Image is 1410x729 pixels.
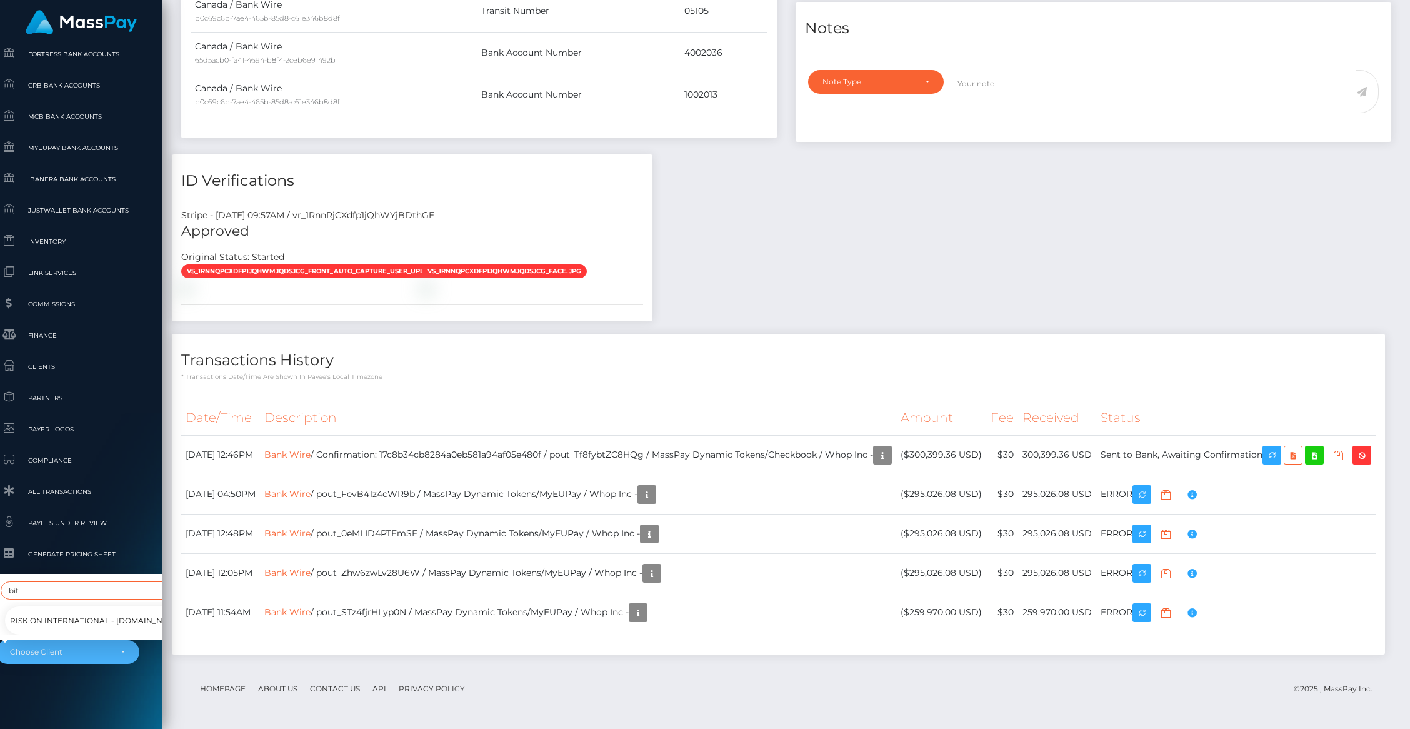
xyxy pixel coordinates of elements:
td: 295,026.08 USD [1018,475,1096,514]
span: Payer Logos [1,422,134,436]
td: [DATE] 11:54AM [181,593,260,632]
h7: Original Status: Started [181,251,284,263]
td: [DATE] 04:50PM [181,475,260,514]
a: Bank Wire [264,606,311,617]
th: Received [1018,401,1096,435]
td: 4002036 [680,32,767,74]
img: vr_1RnnRjCXdfp1jQhWYjBDthGEfile_1RnnRCCXdfp1jQhWwpwicjSf [181,283,191,293]
span: Risk On International - [DOMAIN_NAME] [10,613,182,629]
span: vs_1RnnQPCXdfp1jQhWMjQDSjcg_front_auto_capture_user_upload.jpg [181,264,459,278]
td: ERROR [1096,553,1376,593]
td: $30 [986,514,1018,553]
span: Partners [1,391,134,405]
span: All Transactions [1,485,134,499]
td: $30 [986,593,1018,632]
td: Sent to Bank, Awaiting Confirmation [1096,435,1376,475]
span: Clients [1,359,134,374]
a: Homepage [195,679,251,698]
img: MassPay Logo [26,10,137,34]
h4: ID Verifications [181,170,643,192]
a: Bank Wire [264,448,311,460]
span: CRB Bank Accounts [1,78,134,93]
small: b0c69c6b-7ae4-465b-85d8-c61e346b8d8f [195,14,340,23]
td: $30 [986,475,1018,514]
td: ERROR [1096,593,1376,632]
td: / pout_Zhw6zwLv28U6W / MassPay Dynamic Tokens/MyEUPay / Whop Inc - [260,553,896,593]
td: ($259,970.00 USD) [896,593,986,632]
span: JustWallet Bank Accounts [1,203,134,218]
th: Fee [986,401,1018,435]
a: Bank Wire [264,488,311,499]
input: Search [1,581,192,600]
a: Privacy Policy [394,679,470,698]
a: About Us [253,679,302,698]
td: / pout_0eMLID4PTEmSE / MassPay Dynamic Tokens/MyEUPay / Whop Inc - [260,514,896,553]
td: / pout_STz4fjrHLyp0N / MassPay Dynamic Tokens/MyEUPay / Whop Inc - [260,593,896,632]
td: ERROR [1096,475,1376,514]
td: ($295,026.08 USD) [896,553,986,593]
th: Status [1096,401,1376,435]
span: Ibanera Bank Accounts [1,172,134,186]
span: Generate Pricing Sheet [1,547,134,561]
td: $30 [986,435,1018,475]
td: 295,026.08 USD [1018,553,1096,593]
td: [DATE] 12:46PM [181,435,260,475]
span: MyEUPay Bank Accounts [1,141,134,155]
span: Commissions [1,297,134,311]
h4: Notes [805,18,1382,39]
td: [DATE] 12:05PM [181,553,260,593]
h4: Transactions History [181,349,1376,371]
td: ($300,399.36 USD) [896,435,986,475]
p: * Transactions date/time are shown in payee's local timezone [181,372,1376,381]
span: Link Services [1,266,134,280]
a: Bank Wire [264,566,311,578]
th: Amount [896,401,986,435]
td: ($295,026.08 USD) [896,514,986,553]
span: Fortress Bank Accounts [1,47,134,61]
span: Payees under Review [1,516,134,530]
td: [DATE] 12:48PM [181,514,260,553]
span: Inventory [1,234,134,249]
span: vs_1RnnQPCXdfp1jQhWMjQDSjcg_face.jpg [422,264,587,278]
img: vr_1RnnRjCXdfp1jQhWYjBDthGEfile_1RnnRbCXdfp1jQhWNPD1Jz7y [422,283,432,293]
td: 295,026.08 USD [1018,514,1096,553]
div: Stripe - [DATE] 09:57AM / vr_1RnnRjCXdfp1jQhWYjBDthGE [172,209,652,222]
span: Compliance [1,453,134,468]
td: / Confirmation: 17c8b34cb8284a0eb581a94af05e480f / pout_Tf8fybtZC8HQg / MassPay Dynamic Tokens/Ch... [260,435,896,475]
div: © 2025 , MassPay Inc. [1294,682,1382,696]
div: Note Type [822,77,915,87]
small: b0c69c6b-7ae4-465b-85d8-c61e346b8d8f [195,98,340,106]
td: ($295,026.08 USD) [896,475,986,514]
th: Description [260,401,896,435]
td: Bank Account Number [477,74,681,116]
button: Note Type [808,70,944,94]
th: Date/Time [181,401,260,435]
td: $30 [986,553,1018,593]
div: Choose Client [10,647,111,657]
td: Canada / Bank Wire [191,74,477,116]
td: 259,970.00 USD [1018,593,1096,632]
td: 300,399.36 USD [1018,435,1096,475]
h5: Approved [181,222,643,241]
span: MCB Bank Accounts [1,109,134,124]
td: Canada / Bank Wire [191,32,477,74]
td: 1002013 [680,74,767,116]
td: ERROR [1096,514,1376,553]
td: / pout_FevB41z4cWR9b / MassPay Dynamic Tokens/MyEUPay / Whop Inc - [260,475,896,514]
td: Bank Account Number [477,32,681,74]
a: Contact Us [305,679,365,698]
a: API [367,679,391,698]
span: Finance [1,328,134,343]
small: 65d5acb0-fa41-4694-b8f4-2ceb6e91492b [195,56,336,64]
a: Bank Wire [264,527,311,538]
